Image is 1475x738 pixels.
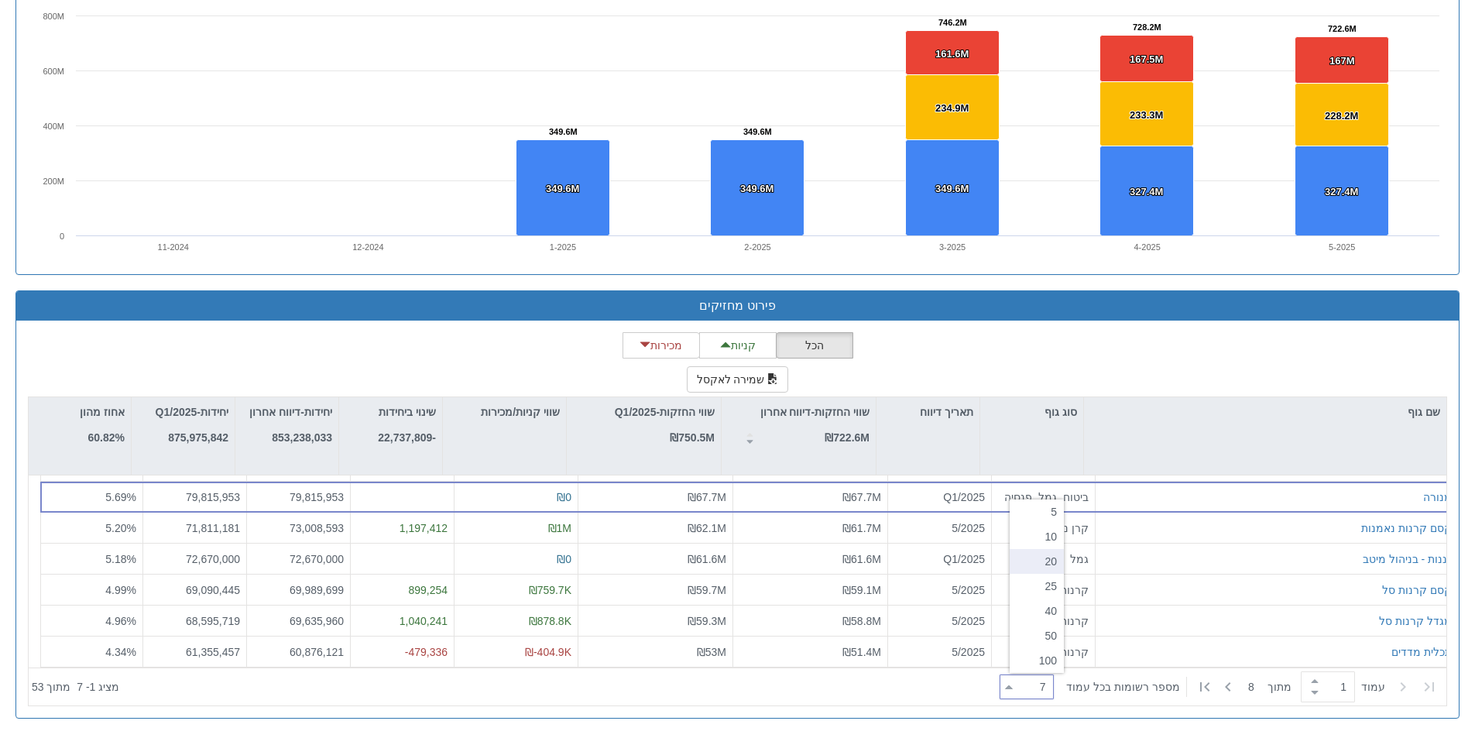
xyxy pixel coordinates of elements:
[253,489,344,505] div: 79,815,953
[158,242,189,252] text: 11-2024
[32,670,119,704] div: ‏מציג 1 - 7 ‏ מתוך 53
[357,582,448,598] div: 899,254
[998,613,1089,629] div: קרנות סל
[357,613,448,629] div: 1,040,241
[688,584,726,596] span: ₪59.7M
[894,582,985,598] div: 5/2025
[149,551,240,567] div: 72,670,000
[1248,679,1267,695] span: 8
[1423,489,1452,505] button: מנורה
[1130,109,1163,121] tspan: 233.3M
[1133,22,1161,32] tspan: 728.2M
[1010,499,1064,524] div: 5
[688,615,726,627] span: ₪59.3M
[697,646,726,658] span: ₪53M
[1010,574,1064,599] div: 25
[687,366,789,393] button: שמירה לאקסל
[1361,520,1452,536] button: קסם קרנות נאמנות
[548,522,571,534] span: ₪1M
[253,520,344,536] div: 73,008,593
[253,644,344,660] div: 60,876,121
[842,584,881,596] span: ₪59.1M
[149,613,240,629] div: 68,595,719
[47,582,136,598] div: 4.99 %
[744,242,770,252] text: 2-2025
[1066,679,1180,695] span: ‏מספר רשומות בכל עמוד
[80,403,125,420] p: אחוז מהון
[688,553,726,565] span: ₪61.6M
[998,489,1089,505] div: ביטוח, גמל, פנסיה
[1328,24,1357,33] tspan: 722.6M
[550,242,576,252] text: 1-2025
[149,520,240,536] div: 71,811,181
[149,582,240,598] div: 69,090,445
[743,127,772,136] tspan: 349.6M
[253,582,344,598] div: 69,989,699
[378,403,436,420] p: שינוי ביחידות
[43,12,64,21] text: 800M
[357,520,448,536] div: 1,197,412
[1325,186,1358,197] tspan: 327.4M
[557,491,571,503] span: ₪0
[894,489,985,505] div: Q1/2025
[688,522,726,534] span: ₪62.1M
[998,644,1089,660] div: קרנות סל
[894,520,985,536] div: 5/2025
[525,646,571,658] span: ₪-404.9K
[1010,549,1064,574] div: 20
[60,232,64,241] text: 0
[1391,644,1452,660] div: תכלית מדדים
[43,177,64,186] text: 200M
[842,646,881,658] span: ₪51.4M
[825,431,870,444] strong: ₪722.6M
[1363,551,1452,567] button: גננות - בניהול מיטב
[47,489,136,505] div: 5.69 %
[842,522,881,534] span: ₪61.7M
[1084,397,1446,427] div: שם גוף
[357,644,448,660] div: -479,336
[378,431,436,444] strong: -22,737,809
[168,431,228,444] strong: 875,975,842
[1010,524,1064,549] div: 10
[1010,648,1064,673] div: 100
[894,613,985,629] div: 5/2025
[557,553,571,565] span: ₪0
[760,403,870,420] p: שווי החזקות-דיווח אחרון
[47,520,136,536] div: 5.20 %
[1379,613,1452,629] div: מגדל קרנות סל
[1382,582,1452,598] button: קסם קרנות סל
[28,299,1447,313] h3: פירוט מחזיקים
[1134,242,1161,252] text: 4-2025
[1130,53,1163,65] tspan: 167.5M
[740,183,774,194] tspan: 349.6M
[980,397,1083,427] div: סוג גוף
[272,431,332,444] strong: 853,238,033
[47,644,136,660] div: 4.34 %
[253,613,344,629] div: 69,635,960
[43,122,64,131] text: 400M
[43,67,64,76] text: 600M
[894,644,985,660] div: 5/2025
[615,403,715,420] p: שווי החזקות-Q1/2025
[1329,55,1355,67] tspan: 167M
[1329,242,1355,252] text: 5-2025
[1325,110,1358,122] tspan: 228.2M
[1010,623,1064,648] div: 50
[939,242,966,252] text: 3-2025
[253,551,344,567] div: 72,670,000
[935,102,969,114] tspan: 234.9M
[1010,599,1064,623] div: 40
[623,332,700,359] button: מכירות
[993,670,1443,704] div: ‏ מתוך
[998,582,1089,598] div: קרנות סל
[776,332,853,359] button: הכל
[149,489,240,505] div: 79,815,953
[529,584,571,596] span: ₪759.7K
[998,520,1089,536] div: קרן נאמנות
[842,615,881,627] span: ₪58.8M
[88,431,125,444] strong: 60.82%
[938,18,967,27] tspan: 746.2M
